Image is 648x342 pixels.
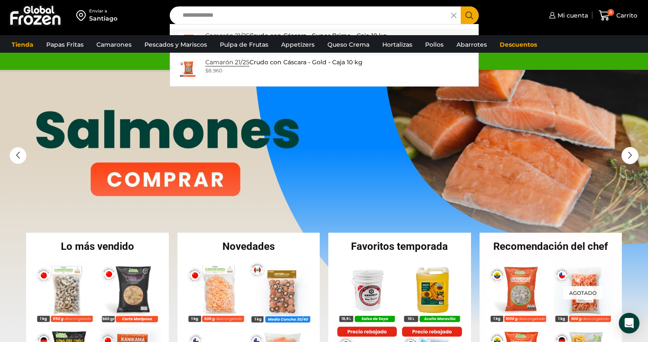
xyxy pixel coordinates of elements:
h2: Novedades [177,241,320,252]
span: 8 [607,9,614,16]
a: Abarrotes [452,36,491,53]
a: Pescados y Mariscos [140,36,211,53]
button: Search button [461,6,479,24]
a: Pollos [421,36,448,53]
a: Camarones [92,36,136,53]
img: address-field-icon.svg [76,8,89,23]
a: Appetizers [277,36,319,53]
span: Carrito [614,11,637,20]
a: Tienda [7,36,38,53]
span: $ [205,67,208,74]
p: Crudo con Cáscara - Gold - Caja 10 kg [205,57,363,67]
a: Camarón 21/25Crudo con Cáscara - Super Prime - Caja 10 kg $10.710 [170,29,478,55]
a: Queso Crema [323,36,374,53]
p: Crudo con Cáscara - Super Prime - Caja 10 kg [205,31,387,40]
bdi: 8.960 [205,67,222,74]
a: Hortalizas [378,36,417,53]
p: Agotado [563,286,603,299]
strong: Camarón 21/25 [205,32,249,40]
span: Mi cuenta [555,11,588,20]
a: Papas Fritas [42,36,88,53]
div: Previous slide [9,147,27,164]
h2: Favoritos temporada [328,241,471,252]
div: Santiago [89,14,117,23]
div: Open Intercom Messenger [619,313,639,333]
h2: Lo más vendido [26,241,169,252]
a: Camarón 21/25Crudo con Cáscara - Gold - Caja 10 kg $8.960 [170,55,478,82]
strong: Camarón 21/25 [205,58,249,66]
div: Enviar a [89,8,117,14]
a: Descuentos [495,36,541,53]
a: 8 Carrito [597,6,639,26]
div: Next slide [621,147,639,164]
a: Pulpa de Frutas [216,36,273,53]
h2: Recomendación del chef [480,241,622,252]
a: Mi cuenta [547,7,588,24]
